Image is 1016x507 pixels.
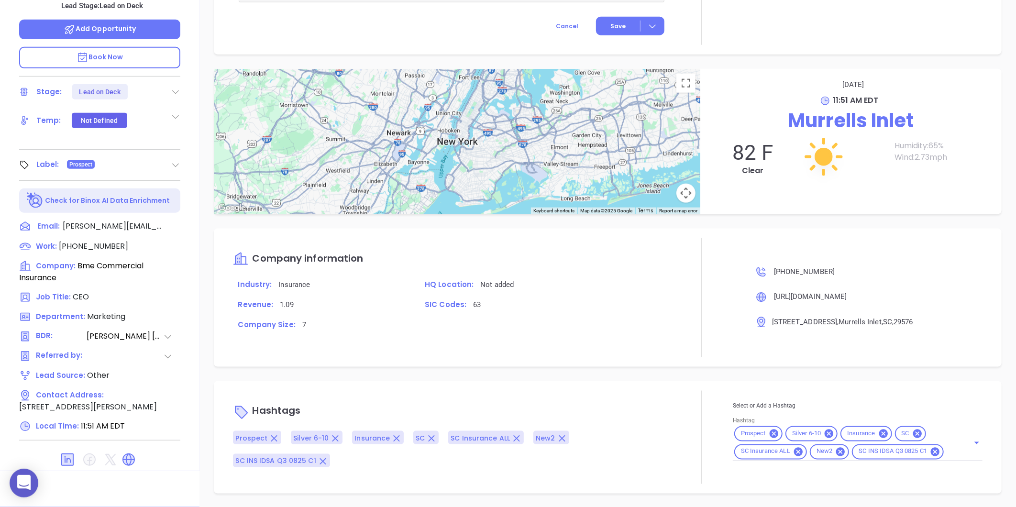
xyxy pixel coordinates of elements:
span: Company information [252,252,363,265]
span: BDR: [36,331,86,342]
button: Open [970,436,983,450]
span: Not added [480,280,514,289]
div: Silver 6-10 [785,426,838,441]
span: [STREET_ADDRESS][PERSON_NAME] [19,401,157,412]
span: 1.09 [280,300,293,309]
div: Prospect [734,426,783,441]
div: Label: [36,157,59,172]
span: [PERSON_NAME] [PERSON_NAME] [87,331,163,342]
span: Revenue: [238,299,273,309]
button: Keyboard shortcuts [533,208,574,214]
span: New2 [536,433,555,443]
button: Cancel [538,17,596,35]
span: SC [896,430,915,438]
p: Wind: 2.73 mph [895,152,992,163]
span: [PHONE_NUMBER] [59,241,128,252]
span: [PERSON_NAME][EMAIL_ADDRESS][DOMAIN_NAME] [63,220,163,232]
span: SC Insurance ALL [451,433,510,443]
span: [STREET_ADDRESS] [772,318,838,326]
a: Terms (opens in new tab) [638,207,653,214]
p: Humidity: 65 % [895,140,992,152]
p: Select or Add a Hashtag [733,400,983,411]
span: CEO [73,291,89,302]
label: Hashtag [733,418,755,423]
a: Report a map error [659,208,697,213]
span: , Murrells Inlet [837,318,882,326]
span: Insurance [278,280,310,289]
span: SIC Codes: [425,299,466,309]
span: Prospect [69,159,93,170]
span: Map data ©2025 Google [580,208,632,213]
button: Save [596,17,664,35]
p: Check for Binox AI Data Enrichment [45,196,170,206]
button: Toggle fullscreen view [676,74,696,93]
div: SC [895,426,926,441]
span: Other [87,370,110,381]
span: [PHONE_NUMBER] [774,267,835,276]
p: Clear [710,165,795,176]
span: Department: [36,311,85,321]
span: Book Now [77,52,123,62]
span: SC INS IDSA Q3 0825 C1 [235,456,316,466]
span: Save [610,22,626,31]
div: Not Defined [81,113,118,128]
span: SC INS IDSA Q3 0825 C1 [853,448,933,456]
span: 63 [473,300,481,309]
span: Cancel [556,22,578,30]
img: Ai-Enrich-DaqCidB-.svg [27,192,44,209]
span: Job Title: [36,292,71,302]
span: Lead Source: [36,370,85,380]
div: Stage: [36,85,62,99]
span: Marketing [87,311,125,322]
span: Prospect [235,433,267,443]
span: Add Opportunity [64,24,136,33]
p: 82 F [710,140,795,165]
button: Map camera controls [676,184,696,203]
div: SC INS IDSA Q3 0825 C1 [852,444,944,460]
div: Temp: [36,113,61,128]
span: New2 [811,448,839,456]
span: Hashtags [252,404,300,417]
span: Silver 6-10 [293,433,329,443]
a: Open this area in Google Maps (opens a new window) [216,202,248,214]
span: Prospect [735,430,772,438]
p: Murrells Inlet [710,106,992,135]
span: Referred by: [36,350,86,362]
span: Email: [37,220,60,233]
span: Local Time: [36,421,79,431]
span: , SC [882,318,892,326]
img: Day [776,109,872,205]
span: 7 [302,320,306,329]
span: HQ Location: [425,279,474,289]
span: Bme Commercial Insurance [19,260,144,283]
span: Contact Address: [36,390,104,400]
img: Google [216,202,248,214]
div: Insurance [840,426,892,441]
a: Company information [233,253,363,265]
p: [DATE] [715,78,992,91]
button: Clear [967,441,971,445]
span: SC [416,433,425,443]
span: Insurance [841,430,881,438]
span: Insurance [354,433,390,443]
span: Silver 6-10 [786,430,827,438]
span: [URL][DOMAIN_NAME] [774,292,847,301]
span: , 29576 [892,318,913,326]
span: Industry: [238,279,272,289]
span: 11:51 AM EDT [833,95,878,106]
div: New2 [810,444,850,460]
span: Company: [36,261,76,271]
div: SC Insurance ALL [734,444,807,460]
span: SC Insurance ALL [735,448,796,456]
span: Company Size: [238,320,295,330]
div: Lead on Deck [79,84,121,99]
span: Work : [36,241,57,251]
span: 11:51 AM EDT [81,420,125,431]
